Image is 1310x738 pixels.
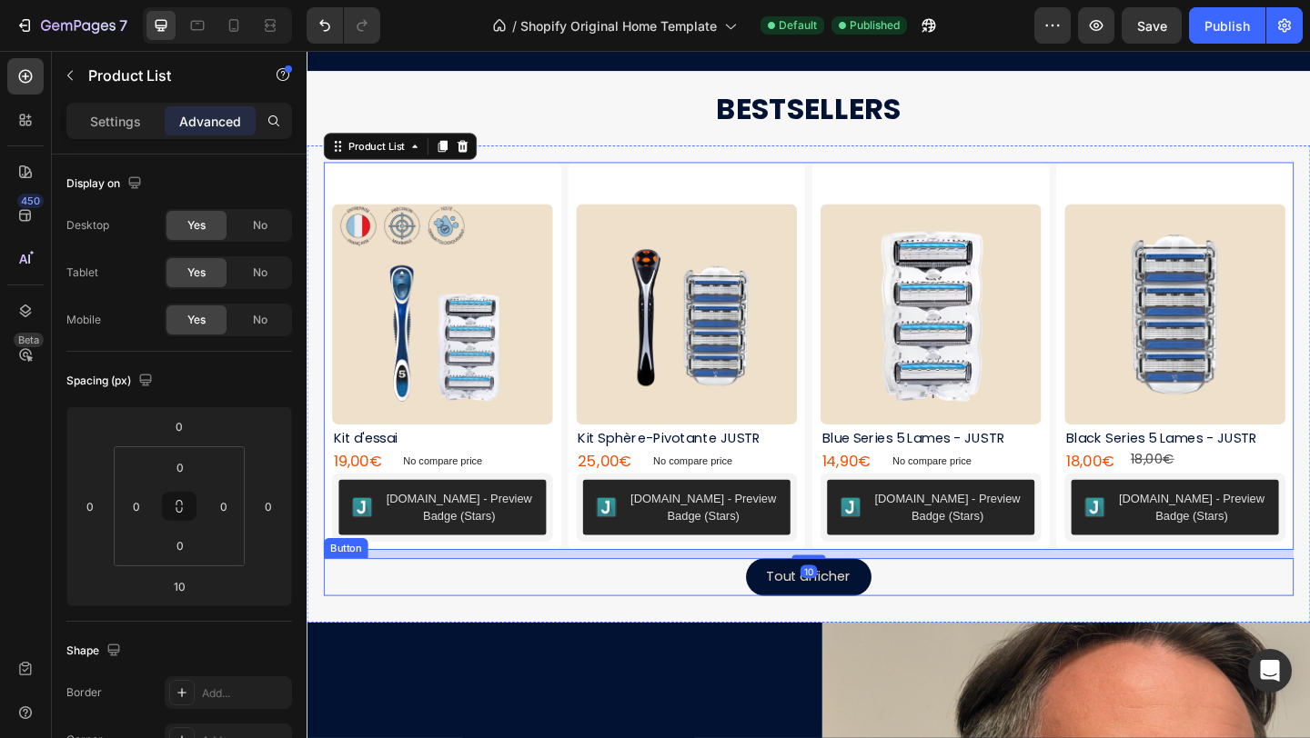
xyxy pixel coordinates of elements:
a: Tout afficher [478,552,614,593]
div: [DOMAIN_NAME] - Preview Badge (Stars) [351,477,511,515]
p: 7 [119,15,127,36]
span: Shopify Original Home Template [520,16,717,35]
a: Black Series 5 Lames - JUSTR [824,166,1064,406]
div: [DOMAIN_NAME] - Preview Badge (Stars) [617,477,777,515]
p: Tout afficher [499,559,592,585]
p: Product List [88,65,243,86]
div: Display on [66,172,146,196]
div: Add... [202,685,287,702]
span: Save [1137,18,1167,34]
input: 0px [162,532,198,559]
div: 18,00€ [894,434,945,456]
p: No compare price [377,441,463,452]
span: Published [850,17,900,34]
div: 14,90€ [559,434,615,458]
div: Mobile [66,312,101,328]
img: Judgeme.png [846,485,868,507]
div: Publish [1204,16,1250,35]
input: 0 [76,493,104,520]
h2: Blue Series 5 Lames - JUSTR [559,411,799,434]
span: Yes [187,264,206,281]
div: Border [66,684,102,701]
span: No [253,312,267,328]
div: Shape [66,639,125,663]
img: Judgeme.png [315,485,337,507]
button: Save [1122,7,1182,44]
input: 0px [210,493,237,520]
button: Judge.me - Preview Badge (Stars) [300,466,526,526]
a: Blue Series 5 Lames - JUSTR [559,166,799,406]
div: 450 [17,194,44,208]
img: Judgeme.png [580,485,602,507]
span: No [253,217,267,234]
span: Default [779,17,817,34]
button: Judge.me - Preview Badge (Stars) [566,466,791,526]
div: Button [22,533,63,549]
p: Advanced [179,112,241,131]
h2: Black Series 5 Lames - JUSTR [824,411,1064,434]
div: 18,00€ [824,434,880,458]
span: Yes [187,312,206,328]
input: 0px [162,454,198,481]
button: Publish [1189,7,1265,44]
span: No [253,264,267,281]
div: Undo/Redo [307,7,380,44]
span: Yes [187,217,206,234]
div: Product List [41,95,110,112]
input: 0 [161,413,197,440]
div: 10 [537,559,555,573]
button: 7 [7,7,136,44]
div: Tablet [66,264,98,281]
p: No compare price [637,441,723,452]
iframe: Design area [307,51,1310,738]
input: 0px [123,493,150,520]
input: 0 [255,493,282,520]
div: Open Intercom Messenger [1248,649,1292,693]
div: [DOMAIN_NAME] - Preview Badge (Stars) [882,477,1043,515]
div: Beta [14,333,44,347]
input: 10 [161,573,197,600]
div: Desktop [66,217,109,234]
button: Judge.me - Preview Badge (Stars) [831,466,1057,526]
span: / [512,16,517,35]
p: Settings [90,112,141,131]
div: Spacing (px) [66,369,156,394]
